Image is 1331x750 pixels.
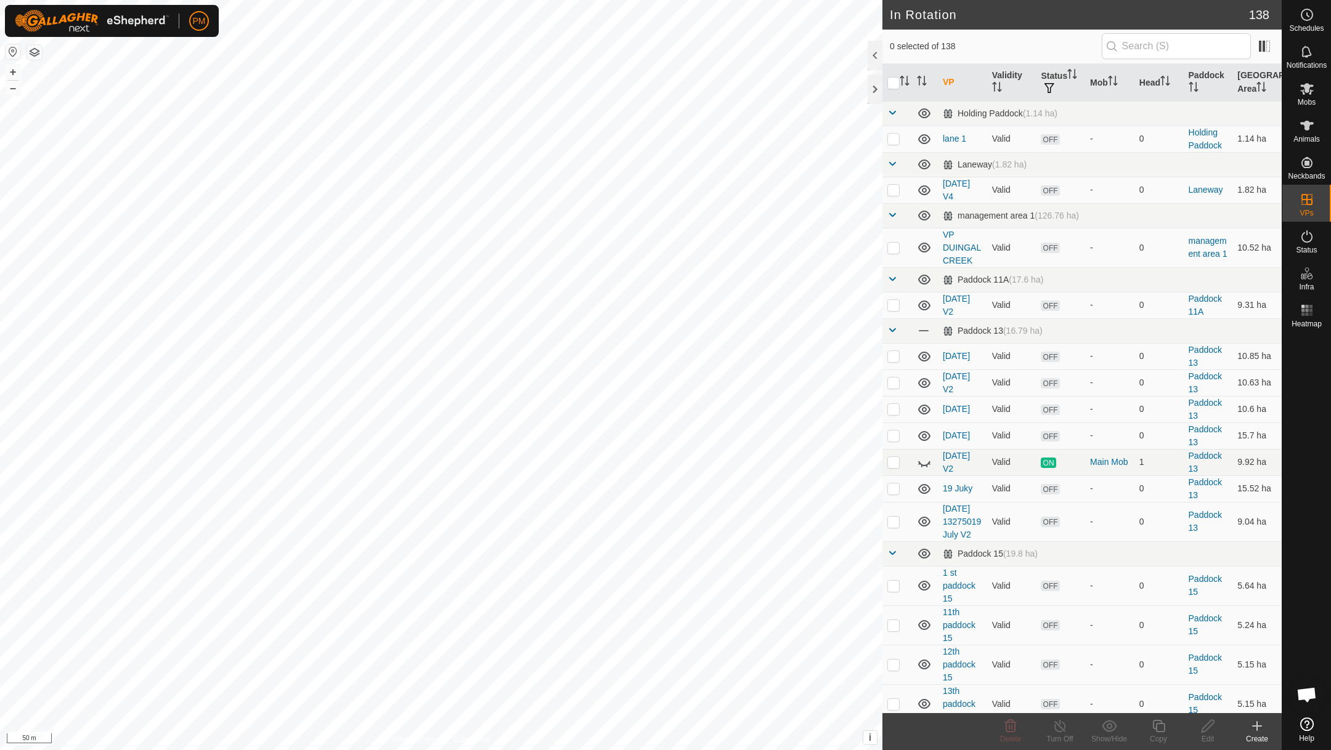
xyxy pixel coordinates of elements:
[987,645,1036,684] td: Valid
[1232,292,1282,318] td: 9.31 ha
[1183,733,1232,744] div: Edit
[1041,484,1059,494] span: OFF
[869,732,871,743] span: i
[987,475,1036,502] td: Valid
[1134,64,1184,102] th: Head
[1041,458,1056,468] span: ON
[6,81,20,95] button: –
[1041,134,1059,145] span: OFF
[1189,692,1222,715] a: Paddock 15
[1134,396,1184,422] td: 0
[1232,449,1282,475] td: 9.92 ha
[1090,698,1130,711] div: -
[1041,378,1059,389] span: OFF
[1085,64,1134,102] th: Mob
[1288,172,1325,180] span: Neckbands
[987,177,1036,203] td: Valid
[943,647,975,682] a: 12th paddock 15
[943,607,975,643] a: 11th paddock 15
[987,449,1036,475] td: Valid
[943,179,970,201] a: [DATE] V4
[1299,735,1314,742] span: Help
[393,734,439,745] a: Privacy Policy
[943,483,972,493] a: 19 Juky
[1134,502,1184,541] td: 0
[943,686,975,722] a: 13th paddock 15
[1041,405,1059,415] span: OFF
[1189,127,1222,150] a: Holding Paddock
[1232,64,1282,102] th: [GEOGRAPHIC_DATA] Area
[1189,371,1222,394] a: Paddock 13
[1090,429,1130,442] div: -
[1289,25,1324,32] span: Schedules
[1232,126,1282,152] td: 1.14 ha
[1134,422,1184,449] td: 0
[1041,352,1059,362] span: OFF
[1134,449,1184,475] td: 1
[1041,699,1059,709] span: OFF
[992,159,1027,169] span: (1.82 ha)
[987,684,1036,724] td: Valid
[890,7,1249,22] h2: In Rotation
[1232,684,1282,724] td: 5.15 ha
[1003,326,1043,336] span: (16.79 ha)
[1189,574,1222,597] a: Paddock 15
[1134,292,1184,318] td: 0
[1189,84,1199,94] p-sorticon: Activate to sort
[1232,605,1282,645] td: 5.24 ha
[943,549,1038,559] div: Paddock 15
[1090,515,1130,528] div: -
[1090,299,1130,312] div: -
[1232,475,1282,502] td: 15.52 ha
[193,15,206,28] span: PM
[987,126,1036,152] td: Valid
[1293,135,1320,143] span: Animals
[1108,78,1118,87] p-sorticon: Activate to sort
[1298,99,1316,106] span: Mobs
[1035,211,1079,220] span: (126.76 ha)
[1041,581,1059,591] span: OFF
[1189,510,1222,533] a: Paddock 13
[1090,619,1130,632] div: -
[1090,132,1130,145] div: -
[943,451,970,474] a: [DATE] V2
[1041,659,1059,670] span: OFF
[1189,398,1222,421] a: Paddock 13
[1160,78,1170,87] p-sorticon: Activate to sort
[987,502,1036,541] td: Valid
[917,78,927,87] p-sorticon: Activate to sort
[1090,183,1130,196] div: -
[1041,517,1059,527] span: OFF
[987,64,1036,102] th: Validity
[1035,733,1085,744] div: Turn Off
[1090,579,1130,592] div: -
[1134,126,1184,152] td: 0
[454,734,490,745] a: Contact Us
[1232,343,1282,369] td: 10.85 ha
[1090,350,1130,363] div: -
[6,44,20,59] button: Reset Map
[1189,653,1222,675] a: Paddock 15
[1041,300,1059,311] span: OFF
[1232,369,1282,396] td: 10.63 ha
[1041,243,1059,253] span: OFF
[1134,228,1184,267] td: 0
[1009,275,1043,284] span: (17.6 ha)
[1003,549,1038,558] span: (19.8 ha)
[1134,645,1184,684] td: 0
[1184,64,1233,102] th: Paddock
[1232,396,1282,422] td: 10.6 ha
[1041,431,1059,442] span: OFF
[1189,345,1222,368] a: Paddock 13
[890,40,1102,53] span: 0 selected of 138
[1232,228,1282,267] td: 10.52 ha
[863,731,877,744] button: i
[1256,84,1266,94] p-sorticon: Activate to sort
[1232,422,1282,449] td: 15.7 ha
[992,84,1002,94] p-sorticon: Activate to sort
[1232,502,1282,541] td: 9.04 ha
[1090,658,1130,671] div: -
[27,45,42,60] button: Map Layers
[1232,645,1282,684] td: 5.15 ha
[943,430,970,440] a: [DATE]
